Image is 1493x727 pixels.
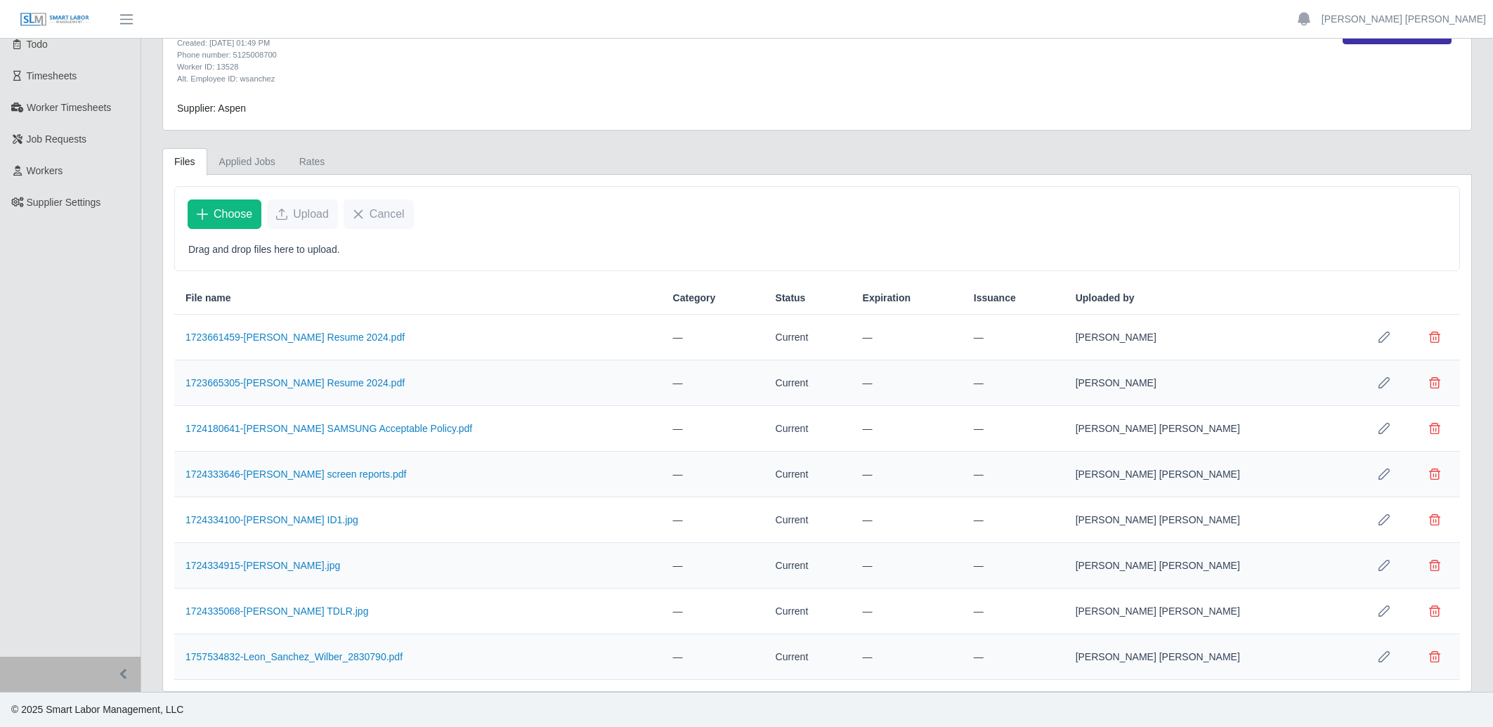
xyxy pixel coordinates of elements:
[177,37,915,49] div: Created: [DATE] 01:49 PM
[662,452,764,497] td: —
[185,423,472,434] a: 1724180641-[PERSON_NAME] SAMSUNG Acceptable Policy.pdf
[1421,414,1449,443] button: Delete file
[344,199,414,229] button: Cancel
[852,406,963,452] td: —
[1370,597,1398,625] button: Row Edit
[188,242,1446,257] p: Drag and drop files here to upload.
[185,560,340,571] a: 1724334915-[PERSON_NAME].jpg
[267,199,338,229] button: Upload
[185,605,368,617] a: 1724335068-[PERSON_NAME] TDLR.jpg
[1421,369,1449,397] button: Delete file
[852,543,963,589] td: —
[963,634,1064,680] td: —
[852,360,963,406] td: —
[764,315,852,360] td: Current
[27,197,101,208] span: Supplier Settings
[1064,589,1359,634] td: [PERSON_NAME] [PERSON_NAME]
[974,291,1016,306] span: Issuance
[662,360,764,406] td: —
[1076,291,1135,306] span: Uploaded by
[27,102,111,113] span: Worker Timesheets
[963,315,1064,360] td: —
[1064,360,1359,406] td: [PERSON_NAME]
[662,406,764,452] td: —
[1322,12,1486,27] a: [PERSON_NAME] [PERSON_NAME]
[852,315,963,360] td: —
[963,406,1064,452] td: —
[764,543,852,589] td: Current
[207,148,287,176] a: Applied Jobs
[1064,452,1359,497] td: [PERSON_NAME] [PERSON_NAME]
[27,39,48,50] span: Todo
[1370,414,1398,443] button: Row Edit
[1064,406,1359,452] td: [PERSON_NAME] [PERSON_NAME]
[852,497,963,543] td: —
[852,589,963,634] td: —
[11,704,183,715] span: © 2025 Smart Labor Management, LLC
[185,514,358,525] a: 1724334100-[PERSON_NAME] ID1.jpg
[27,70,77,81] span: Timesheets
[852,452,963,497] td: —
[673,291,716,306] span: Category
[963,452,1064,497] td: —
[185,291,231,306] span: File name
[963,360,1064,406] td: —
[1421,323,1449,351] button: Delete file
[1370,323,1398,351] button: Row Edit
[1370,506,1398,534] button: Row Edit
[1421,506,1449,534] button: Delete file
[27,133,87,145] span: Job Requests
[963,497,1064,543] td: —
[1370,551,1398,579] button: Row Edit
[764,589,852,634] td: Current
[370,206,405,223] span: Cancel
[662,634,764,680] td: —
[1421,643,1449,671] button: Delete file
[764,497,852,543] td: Current
[1421,597,1449,625] button: Delete file
[185,377,405,388] a: 1723665305-[PERSON_NAME] Resume 2024.pdf
[662,589,764,634] td: —
[662,543,764,589] td: —
[852,634,963,680] td: —
[177,49,915,61] div: Phone number: 5125008700
[1370,643,1398,671] button: Row Edit
[662,315,764,360] td: —
[662,497,764,543] td: —
[863,291,911,306] span: Expiration
[1370,369,1398,397] button: Row Edit
[1064,315,1359,360] td: [PERSON_NAME]
[963,589,1064,634] td: —
[1370,460,1398,488] button: Row Edit
[764,452,852,497] td: Current
[177,73,915,85] div: Alt. Employee ID: wsanchez
[1064,634,1359,680] td: [PERSON_NAME] [PERSON_NAME]
[287,148,337,176] a: Rates
[764,360,852,406] td: Current
[27,165,63,176] span: Workers
[185,332,405,343] a: 1723661459-[PERSON_NAME] Resume 2024.pdf
[185,469,406,480] a: 1724333646-[PERSON_NAME] screen reports.pdf
[1064,543,1359,589] td: [PERSON_NAME] [PERSON_NAME]
[162,148,207,176] a: Files
[764,406,852,452] td: Current
[963,543,1064,589] td: —
[764,634,852,680] td: Current
[776,291,806,306] span: Status
[188,199,261,229] button: Choose
[185,651,403,662] a: 1757534832-Leon_Sanchez_Wilber_2830790.pdf
[1421,460,1449,488] button: Delete file
[1064,497,1359,543] td: [PERSON_NAME] [PERSON_NAME]
[20,12,90,27] img: SLM Logo
[1421,551,1449,579] button: Delete file
[177,61,915,73] div: Worker ID: 13528
[214,206,252,223] span: Choose
[177,103,246,114] span: Supplier: Aspen
[293,206,329,223] span: Upload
